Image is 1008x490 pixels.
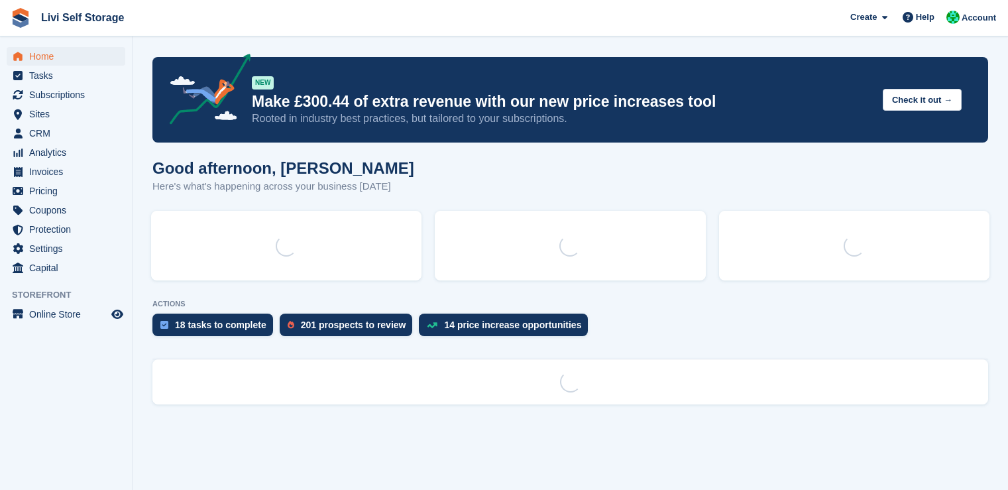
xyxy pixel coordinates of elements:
[7,124,125,143] a: menu
[29,201,109,219] span: Coupons
[7,182,125,200] a: menu
[29,259,109,277] span: Capital
[962,11,996,25] span: Account
[7,86,125,104] a: menu
[7,66,125,85] a: menu
[7,239,125,258] a: menu
[7,143,125,162] a: menu
[160,321,168,329] img: task-75834270c22a3079a89374b754ae025e5fb1db73e45f91037f5363f120a921f8.svg
[444,320,581,330] div: 14 price increase opportunities
[7,220,125,239] a: menu
[280,314,420,343] a: 201 prospects to review
[850,11,877,24] span: Create
[36,7,129,29] a: Livi Self Storage
[11,8,30,28] img: stora-icon-8386f47178a22dfd0bd8f6a31ec36ba5ce8667c1dd55bd0f319d3a0aa187defe.svg
[12,288,132,302] span: Storefront
[419,314,594,343] a: 14 price increase opportunities
[109,306,125,322] a: Preview store
[252,76,274,90] div: NEW
[152,159,414,177] h1: Good afternoon, [PERSON_NAME]
[946,11,960,24] img: Joe Robertson
[7,201,125,219] a: menu
[152,314,280,343] a: 18 tasks to complete
[29,162,109,181] span: Invoices
[29,105,109,123] span: Sites
[152,179,414,194] p: Here's what's happening across your business [DATE]
[29,220,109,239] span: Protection
[7,105,125,123] a: menu
[175,320,266,330] div: 18 tasks to complete
[152,300,988,308] p: ACTIONS
[158,54,251,129] img: price-adjustments-announcement-icon-8257ccfd72463d97f412b2fc003d46551f7dbcb40ab6d574587a9cd5c0d94...
[29,239,109,258] span: Settings
[288,321,294,329] img: prospect-51fa495bee0391a8d652442698ab0144808aea92771e9ea1ae160a38d050c398.svg
[301,320,406,330] div: 201 prospects to review
[883,89,962,111] button: Check it out →
[29,47,109,66] span: Home
[29,305,109,324] span: Online Store
[252,92,872,111] p: Make £300.44 of extra revenue with our new price increases tool
[252,111,872,126] p: Rooted in industry best practices, but tailored to your subscriptions.
[7,305,125,324] a: menu
[7,259,125,277] a: menu
[7,47,125,66] a: menu
[427,322,437,328] img: price_increase_opportunities-93ffe204e8149a01c8c9dc8f82e8f89637d9d84a8eef4429ea346261dce0b2c0.svg
[29,182,109,200] span: Pricing
[7,162,125,181] a: menu
[29,124,109,143] span: CRM
[29,86,109,104] span: Subscriptions
[29,66,109,85] span: Tasks
[29,143,109,162] span: Analytics
[916,11,934,24] span: Help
